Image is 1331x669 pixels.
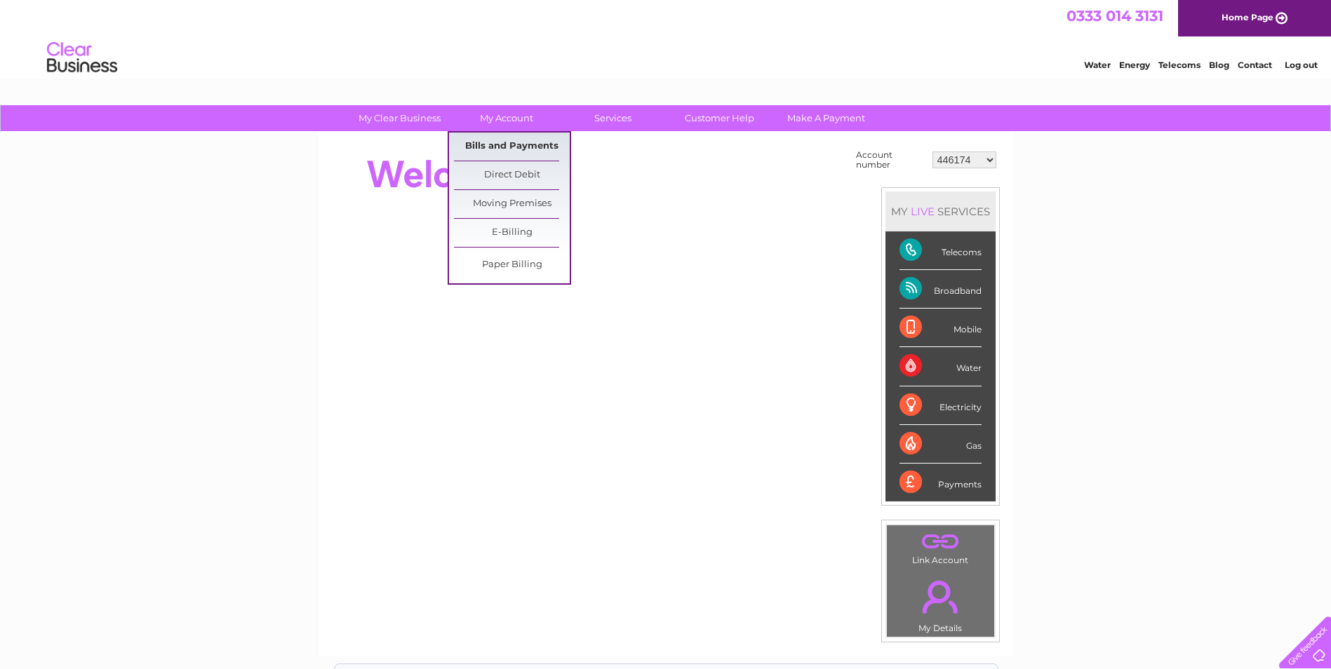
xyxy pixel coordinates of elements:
[899,347,982,386] div: Water
[899,270,982,309] div: Broadband
[555,105,671,131] a: Services
[46,36,118,79] img: logo.png
[908,205,937,218] div: LIVE
[852,147,929,173] td: Account number
[454,133,570,161] a: Bills and Payments
[1119,60,1150,70] a: Energy
[454,219,570,247] a: E-Billing
[885,191,996,231] div: MY SERVICES
[1238,60,1272,70] a: Contact
[899,386,982,425] div: Electricity
[1066,7,1163,25] a: 0333 014 3131
[454,161,570,189] a: Direct Debit
[335,8,998,68] div: Clear Business is a trading name of Verastar Limited (registered in [GEOGRAPHIC_DATA] No. 3667643...
[886,569,995,637] td: My Details
[899,464,982,501] div: Payments
[890,572,991,621] a: .
[768,105,884,131] a: Make A Payment
[1084,60,1111,70] a: Water
[342,105,457,131] a: My Clear Business
[448,105,564,131] a: My Account
[1209,60,1229,70] a: Blog
[899,425,982,464] div: Gas
[886,525,995,569] td: Link Account
[890,529,991,553] a: .
[662,105,777,131] a: Customer Help
[1158,60,1200,70] a: Telecoms
[899,309,982,347] div: Mobile
[1285,60,1318,70] a: Log out
[454,251,570,279] a: Paper Billing
[454,190,570,218] a: Moving Premises
[899,231,982,270] div: Telecoms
